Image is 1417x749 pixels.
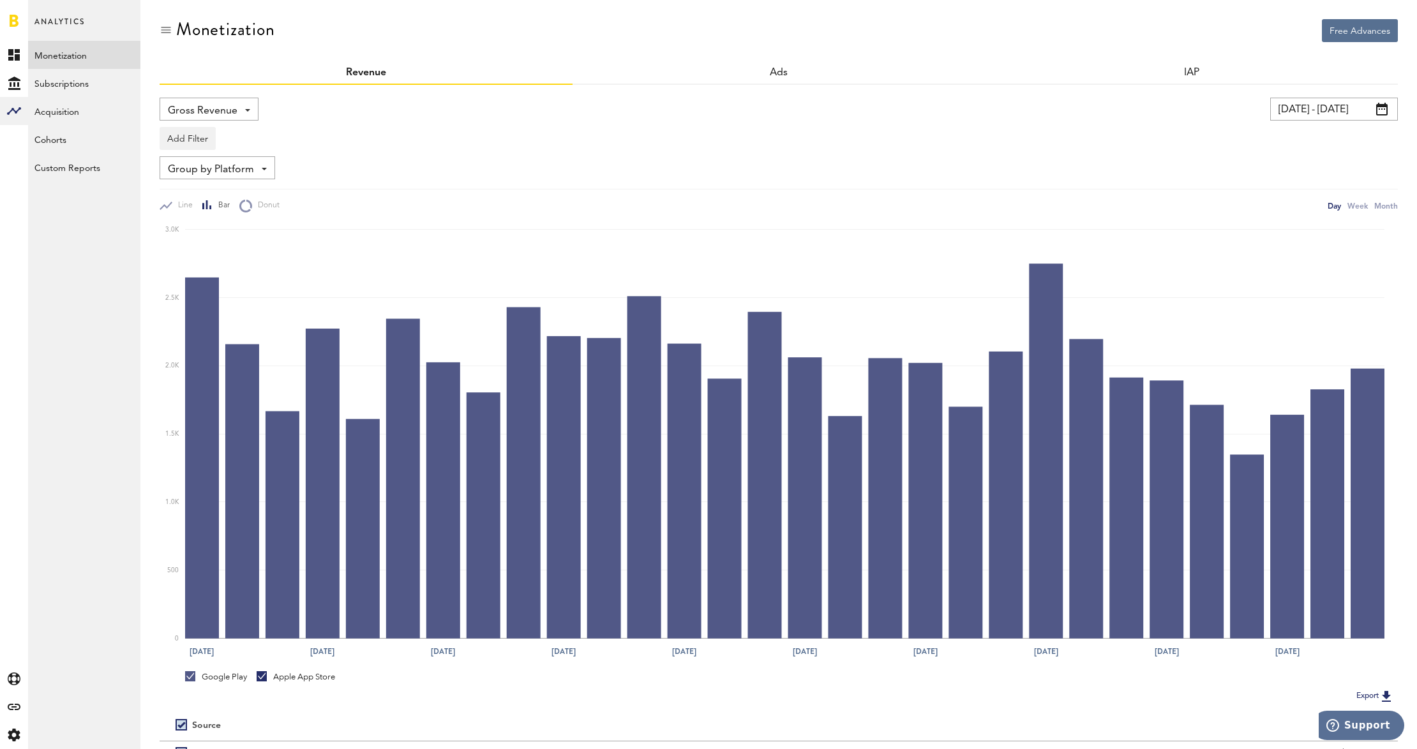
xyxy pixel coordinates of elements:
a: IAP [1184,68,1199,78]
a: Subscriptions [28,69,140,97]
div: Source [192,720,221,731]
span: Line [172,200,193,211]
span: Bar [213,200,230,211]
div: Monetization [176,19,275,40]
text: [DATE] [551,646,576,657]
button: Export [1353,688,1398,704]
div: Week [1347,199,1368,212]
div: Apple App Store [257,671,335,683]
span: Gross Revenue [168,100,237,122]
text: [DATE] [1034,646,1058,657]
text: [DATE] [431,646,455,657]
text: 2.0K [165,363,179,369]
text: 0 [175,635,179,642]
span: Analytics [34,14,85,41]
a: Monetization [28,41,140,69]
img: Export [1379,688,1394,704]
a: Revenue [346,68,386,78]
text: 500 [167,567,179,574]
div: Period total [795,720,1382,731]
a: Cohorts [28,125,140,153]
text: 3.0K [165,226,179,233]
div: Google Play [185,671,247,683]
text: [DATE] [1275,646,1300,657]
text: [DATE] [913,646,938,657]
text: [DATE] [190,646,214,657]
text: 1.5K [165,431,179,437]
span: Ads [770,68,788,78]
iframe: Opens a widget where you can find more information [1319,711,1404,743]
a: Acquisition [28,97,140,125]
text: [DATE] [310,646,334,657]
text: [DATE] [672,646,696,657]
span: Group by Platform [168,159,254,181]
span: Donut [252,200,280,211]
button: Add Filter [160,127,216,150]
text: [DATE] [793,646,817,657]
text: 2.5K [165,295,179,301]
text: [DATE] [1155,646,1179,657]
div: Day [1328,199,1341,212]
div: Month [1374,199,1398,212]
button: Free Advances [1322,19,1398,42]
a: Custom Reports [28,153,140,181]
text: 1.0K [165,499,179,505]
